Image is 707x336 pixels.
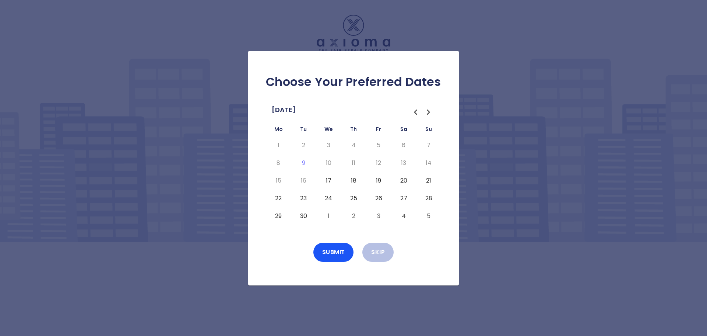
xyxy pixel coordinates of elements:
button: Thursday, September 11th, 2025 [347,157,360,169]
button: Thursday, October 2nd, 2025 [347,210,360,222]
button: Submit [313,243,354,262]
button: Wednesday, September 3rd, 2025 [322,139,335,151]
button: Sunday, October 5th, 2025 [422,210,435,222]
button: Monday, September 1st, 2025 [272,139,285,151]
button: Wednesday, September 10th, 2025 [322,157,335,169]
button: Sunday, September 7th, 2025 [422,139,435,151]
button: Saturday, September 27th, 2025 [397,193,410,204]
button: Sunday, September 21st, 2025 [422,175,435,187]
button: Saturday, September 13th, 2025 [397,157,410,169]
th: Thursday [341,125,366,136]
button: Thursday, September 4th, 2025 [347,139,360,151]
button: Go to the Next Month [422,105,435,119]
button: Friday, September 19th, 2025 [372,175,385,187]
button: Saturday, September 20th, 2025 [397,175,410,187]
button: Saturday, October 4th, 2025 [397,210,410,222]
button: Skip [362,243,394,262]
th: Saturday [391,125,416,136]
button: Today, Tuesday, September 9th, 2025 [297,157,310,169]
table: September 2025 [266,125,441,225]
button: Tuesday, September 16th, 2025 [297,175,310,187]
th: Monday [266,125,291,136]
button: Tuesday, September 2nd, 2025 [297,139,310,151]
button: Friday, September 5th, 2025 [372,139,385,151]
button: Monday, September 15th, 2025 [272,175,285,187]
button: Monday, September 8th, 2025 [272,157,285,169]
button: Monday, September 29th, 2025 [272,210,285,222]
button: Friday, September 26th, 2025 [372,193,385,204]
button: Go to the Previous Month [409,105,422,119]
th: Friday [366,125,391,136]
button: Thursday, September 25th, 2025 [347,193,360,204]
button: Wednesday, September 24th, 2025 [322,193,335,204]
button: Thursday, September 18th, 2025 [347,175,360,187]
button: Friday, October 3rd, 2025 [372,210,385,222]
button: Saturday, September 6th, 2025 [397,139,410,151]
button: Monday, September 22nd, 2025 [272,193,285,204]
button: Wednesday, September 17th, 2025 [322,175,335,187]
button: Sunday, September 14th, 2025 [422,157,435,169]
button: Sunday, September 28th, 2025 [422,193,435,204]
span: [DATE] [272,104,296,116]
th: Sunday [416,125,441,136]
img: Logo [317,15,390,51]
h2: Choose Your Preferred Dates [260,75,447,89]
button: Wednesday, October 1st, 2025 [322,210,335,222]
button: Tuesday, September 23rd, 2025 [297,193,310,204]
th: Wednesday [316,125,341,136]
button: Friday, September 12th, 2025 [372,157,385,169]
button: Tuesday, September 30th, 2025 [297,210,310,222]
th: Tuesday [291,125,316,136]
